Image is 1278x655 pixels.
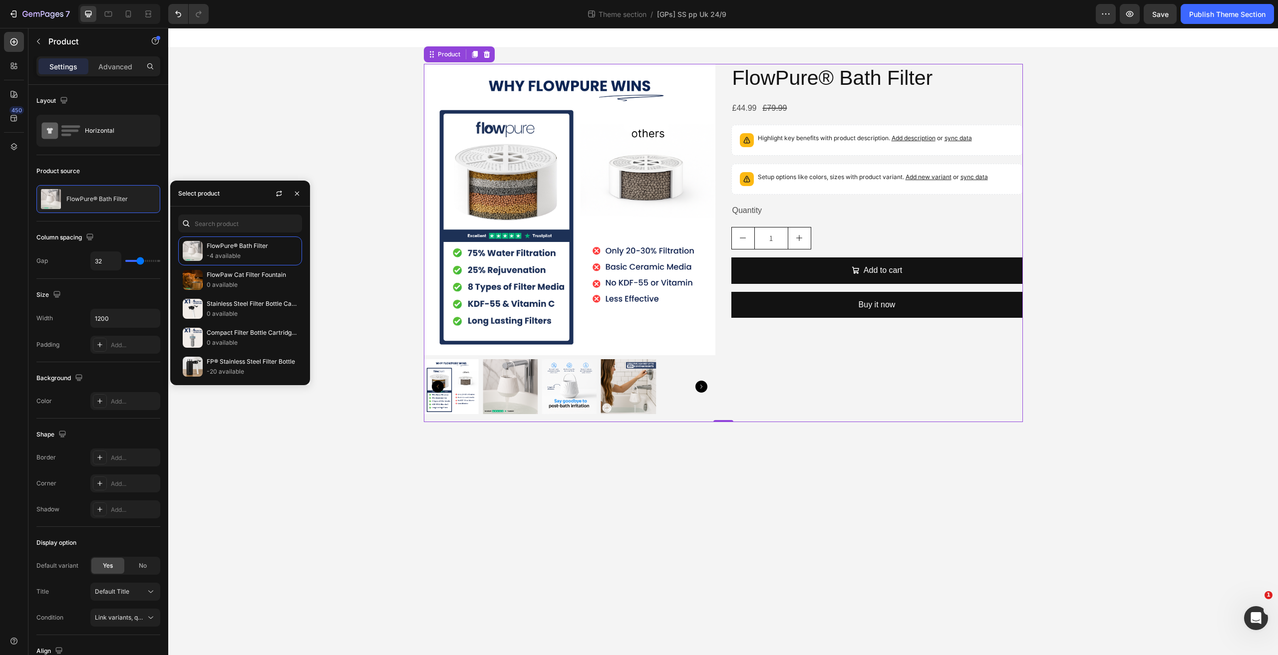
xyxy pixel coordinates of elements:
p: -4 available [207,251,298,261]
div: Background [36,372,85,385]
div: Title [36,587,49,596]
div: Product source [36,167,80,176]
img: collections [183,270,203,290]
button: 7 [4,4,74,24]
span: Theme section [597,9,648,19]
div: Corner [36,479,56,488]
span: Add description [723,106,767,114]
iframe: Intercom live chat [1244,606,1268,630]
button: Buy it now [563,264,855,290]
div: Quantity [563,175,855,191]
div: Add... [111,341,158,350]
img: collections [183,357,203,377]
div: Display option [36,538,76,547]
input: Auto [91,309,160,327]
p: FlowPure® Bath Filter [207,241,298,251]
div: Width [36,314,53,323]
p: 7 [65,8,70,20]
p: FP® Stainless Steel Filter Bottle [207,357,298,367]
button: decrement [564,200,586,221]
span: Yes [103,561,113,570]
button: Save [1144,4,1177,24]
img: collections [183,328,203,348]
div: Gap [36,256,48,265]
img: product feature img [41,189,61,209]
div: Border [36,453,56,462]
p: Advanced [98,61,132,72]
div: Add... [111,453,158,462]
div: Horizontal [85,119,146,142]
span: Link variants, quantity <br> between same products [95,614,242,621]
span: / [650,9,653,19]
div: Size [36,288,63,302]
button: Link variants, quantity <br> between same products [90,609,160,627]
div: Buy it now [690,270,727,284]
p: Product [48,35,133,47]
span: sync data [776,106,804,114]
button: increment [620,200,642,221]
span: or [783,145,820,153]
span: Save [1152,10,1169,18]
p: Settings [49,61,77,72]
img: collections [183,299,203,319]
button: Carousel Back Arrow [264,353,276,365]
p: Setup options like colors, sizes with product variant. [590,144,820,154]
div: Color [36,397,52,406]
span: No [139,561,147,570]
div: Default variant [36,561,78,570]
button: Carousel Next Arrow [527,353,539,365]
div: Shape [36,428,68,441]
span: or [767,106,804,114]
span: Default Title [95,587,129,596]
iframe: To enrich screen reader interactions, please activate Accessibility in Grammarly extension settings [168,28,1278,655]
div: £44.99 [563,72,590,89]
div: Padding [36,340,59,349]
div: Select product [178,189,220,198]
img: collections [183,241,203,261]
div: 450 [9,106,24,114]
div: Add to cart [695,235,734,250]
div: Layout [36,94,70,108]
p: FlowPure® Bath Filter [66,196,128,203]
span: [GPs] SS pp Uk 24/9 [657,9,726,19]
span: Add new variant [737,145,783,153]
div: Condition [36,613,63,622]
div: Add... [111,397,158,406]
div: Undo/Redo [168,4,209,24]
input: Search in Settings & Advanced [178,215,302,232]
p: Stainless Steel Filter Bottle Cartridge - 6 Months Supply (1) [207,299,298,309]
span: 1 [1265,591,1273,599]
p: -20 available [207,367,298,377]
div: Column spacing [36,231,96,244]
button: Publish Theme Section [1181,4,1274,24]
p: 0 available [207,338,298,348]
button: Add to cart [563,229,855,256]
h2: FlowPure® Bath Filter [563,36,855,64]
div: Add... [111,505,158,514]
input: quantity [586,200,620,221]
p: Compact Filter Bottle Cartridge - 6 Months Supply (1) [207,328,298,338]
span: sync data [792,145,820,153]
p: 0 available [207,309,298,319]
div: Product [268,22,294,31]
div: Publish Theme Section [1189,9,1266,19]
p: FlowPaw Cat Filter Fountain [207,270,298,280]
button: Default Title [90,583,160,601]
div: £79.99 [593,72,620,89]
p: Highlight key benefits with product description. [590,105,804,115]
input: Auto [91,252,121,270]
div: Shadow [36,505,59,514]
div: Add... [111,479,158,488]
p: 0 available [207,280,298,290]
